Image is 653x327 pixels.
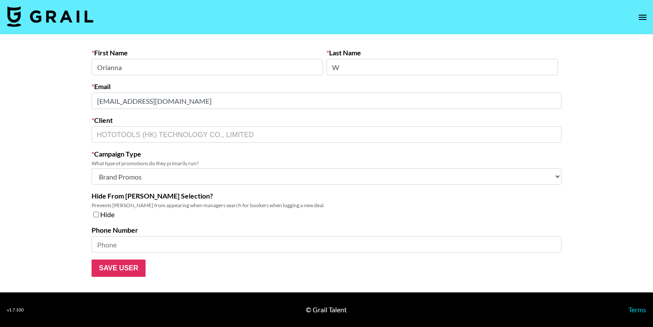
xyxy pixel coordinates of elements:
div: v 1.7.100 [7,307,24,313]
label: Hide From [PERSON_NAME] Selection? [92,192,561,200]
label: Last Name [326,48,558,57]
span: Hide [100,210,114,219]
div: Prevents [PERSON_NAME] from appearing when managers search for bookers when logging a new deal. [92,202,561,208]
input: Email [92,93,561,109]
div: What type of promotions do they primarily run? [92,160,561,167]
a: Terms [628,305,646,314]
button: open drawer [634,9,651,26]
label: Email [92,82,561,91]
label: Campaign Type [92,150,561,158]
label: Client [92,116,561,125]
input: Last Name [326,59,558,75]
img: Grail Talent [7,6,93,27]
input: Save User [92,260,146,277]
label: First Name [92,48,323,57]
input: First Name [92,59,323,75]
div: © Grail Talent [306,305,347,314]
label: Phone Number [92,226,561,234]
input: Phone [92,236,561,253]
